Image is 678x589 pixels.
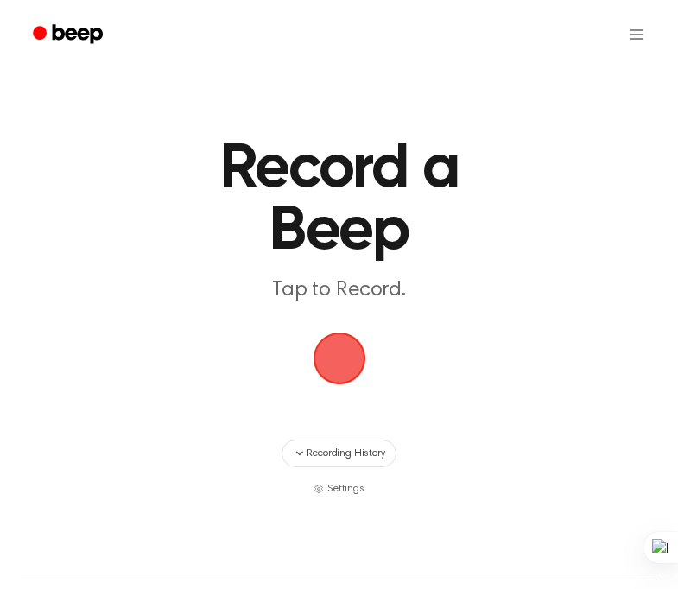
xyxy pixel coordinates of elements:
[314,481,364,497] button: Settings
[282,440,396,467] button: Recording History
[21,18,118,52] a: Beep
[187,138,491,263] h1: Record a Beep
[616,14,657,55] button: Open menu
[187,276,491,305] p: Tap to Record.
[307,446,384,461] span: Recording History
[327,481,364,497] span: Settings
[314,332,365,384] img: Beep Logo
